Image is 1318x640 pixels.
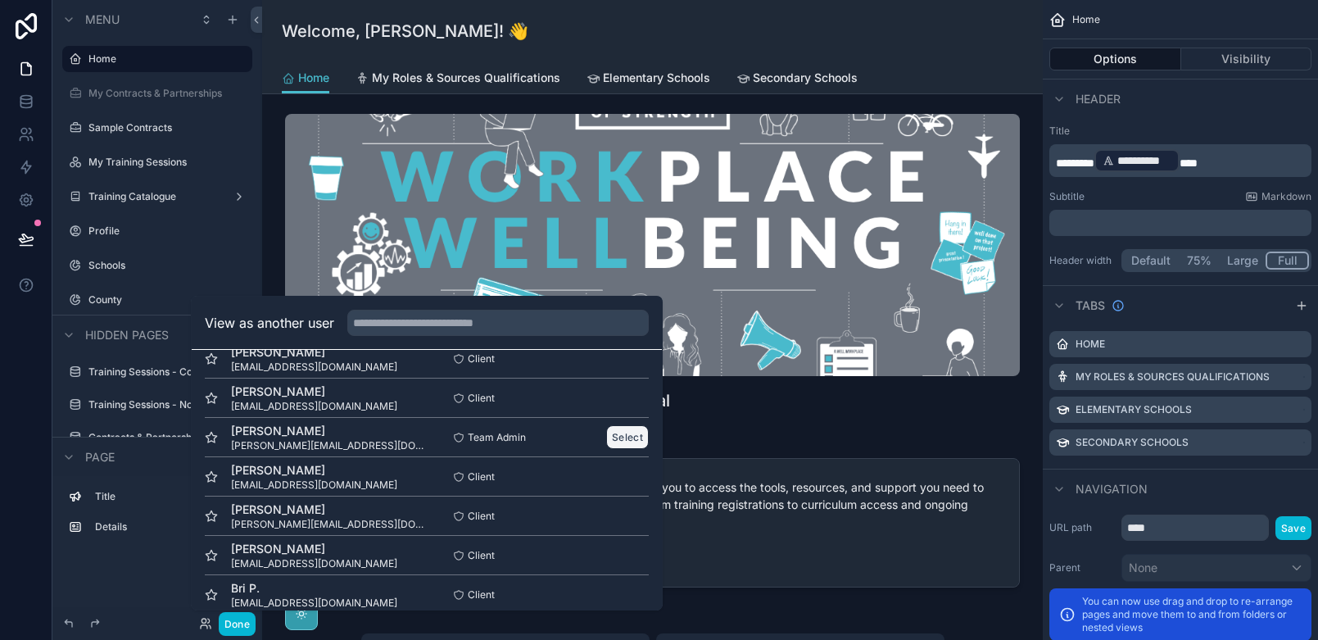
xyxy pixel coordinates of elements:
span: Home [1072,13,1100,26]
label: Home [1076,338,1105,351]
span: Client [468,510,495,523]
label: Secondary Schools [1076,436,1189,449]
span: Markdown [1261,190,1311,203]
span: Client [468,588,495,601]
label: Title [95,490,246,503]
span: [PERSON_NAME] [231,541,397,557]
span: Page [85,449,115,465]
h2: View as another user [205,313,334,333]
span: Header [1076,91,1121,107]
label: Schools [88,259,249,272]
span: Secondary Schools [753,70,858,86]
a: Markdown [1245,190,1311,203]
span: Home [298,70,329,86]
span: [EMAIL_ADDRESS][DOMAIN_NAME] [231,361,397,374]
span: None [1129,560,1157,576]
span: My Roles & Sources Qualifications [372,70,560,86]
button: None [1121,554,1311,582]
span: Hidden pages [85,327,169,343]
label: Home [88,52,242,66]
p: You can now use drag and drop to re-arrange pages and move them to and from folders or nested views [1082,595,1302,634]
span: [EMAIL_ADDRESS][DOMAIN_NAME] [231,597,397,610]
span: [PERSON_NAME] [231,462,397,479]
div: scrollable content [1049,144,1311,177]
label: Training Catalogue [88,190,226,203]
label: My Contracts & Partnerships [88,87,249,100]
span: [PERSON_NAME] [231,423,427,439]
span: [PERSON_NAME] [231,384,397,400]
button: Default [1124,252,1178,270]
a: Home [282,63,329,94]
label: Subtitle [1049,190,1085,203]
span: Elementary Schools [603,70,710,86]
label: Profile [88,225,249,238]
span: [EMAIL_ADDRESS][DOMAIN_NAME] [231,400,397,413]
label: Title [1049,125,1311,138]
span: [PERSON_NAME] [231,502,427,518]
button: Full [1266,252,1309,270]
label: Details [95,520,246,533]
span: [PERSON_NAME] [231,344,397,361]
button: Done [219,612,256,636]
span: Client [468,549,495,562]
span: Navigation [1076,481,1148,497]
button: Visibility [1181,48,1312,70]
label: Training Sessions - Contract [88,365,249,379]
span: [EMAIL_ADDRESS][DOMAIN_NAME] [231,479,397,492]
label: Header width [1049,254,1115,267]
span: [PERSON_NAME][EMAIL_ADDRESS][DOMAIN_NAME] [231,518,427,531]
a: Elementary Schools [587,63,710,96]
span: Client [468,470,495,483]
button: Large [1220,252,1266,270]
label: County [88,293,249,306]
label: My Training Sessions [88,156,249,169]
span: Menu [85,11,120,28]
div: scrollable content [52,476,262,556]
span: Client [468,392,495,405]
label: Sample Contracts [88,121,249,134]
span: Client [468,352,495,365]
button: 75% [1178,252,1220,270]
button: Options [1049,48,1181,70]
label: Contracts & Partnerships [88,431,249,444]
label: Training Sessions - No Contract [88,398,249,411]
span: [PERSON_NAME][EMAIL_ADDRESS][DOMAIN_NAME] [231,439,427,452]
button: Select [606,425,649,449]
label: URL path [1049,521,1115,534]
a: My Roles & Sources Qualifications [356,63,560,96]
label: Elementary Schools [1076,403,1192,416]
a: Secondary Schools [736,63,858,96]
button: Save [1275,516,1311,540]
span: Bri P. [231,580,397,597]
span: Tabs [1076,297,1105,314]
label: My Roles & Sources Qualifications [1076,370,1270,384]
span: Team Admin [468,431,526,444]
h1: Welcome, [PERSON_NAME]! 👋 [282,20,528,43]
div: scrollable content [1049,210,1311,236]
span: [EMAIL_ADDRESS][DOMAIN_NAME] [231,557,397,570]
label: Parent [1049,561,1115,574]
